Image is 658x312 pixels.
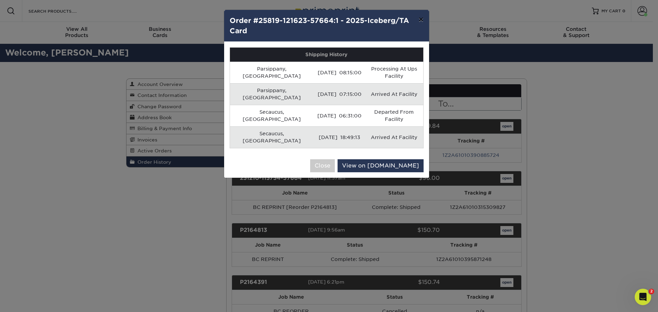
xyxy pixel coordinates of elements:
td: [DATE] 08:15:00 [314,62,365,83]
td: [DATE] 18:49:13 [314,126,365,148]
td: Parsippany, [GEOGRAPHIC_DATA] [230,83,314,105]
button: Close [310,159,335,172]
th: Shipping History [230,48,423,62]
td: Secaucus, [GEOGRAPHIC_DATA] [230,126,314,148]
td: Arrived At Facility [365,83,423,105]
td: [DATE] 07:15:00 [314,83,365,105]
iframe: Intercom live chat [635,289,651,305]
td: Secaucus, [GEOGRAPHIC_DATA] [230,105,314,126]
td: Departed From Facility [365,105,423,126]
span: 2 [649,289,654,294]
td: [DATE] 06:31:00 [314,105,365,126]
td: Parsippany, [GEOGRAPHIC_DATA] [230,62,314,83]
button: × [413,10,429,29]
td: Arrived At Facility [365,126,423,148]
a: View on [DOMAIN_NAME] [338,159,424,172]
td: Processing At Ups Facility [365,62,423,83]
h4: Order #25819-121623-57664:1 - 2025-Iceberg/TA Card [230,15,424,36]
